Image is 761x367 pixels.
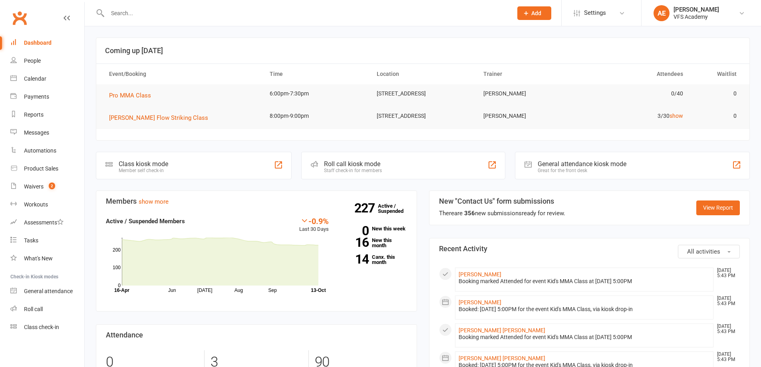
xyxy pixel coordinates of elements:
td: 0 [690,107,744,125]
td: 6:00pm-7:30pm [262,84,370,103]
div: Great for the front desk [538,168,626,173]
div: Booking marked Attended for event Kid's MMA Class at [DATE] 5:00PM [459,334,710,341]
th: Trainer [476,64,583,84]
button: [PERSON_NAME] Flow Striking Class [109,113,214,123]
time: [DATE] 5:43 PM [713,268,739,278]
button: Add [517,6,551,20]
th: Waitlist [690,64,744,84]
td: 3/30 [583,107,690,125]
div: Roll call [24,306,43,312]
a: Calendar [10,70,84,88]
a: Assessments [10,214,84,232]
td: 0/40 [583,84,690,103]
div: Tasks [24,237,38,244]
strong: 14 [341,253,369,265]
span: Pro MMA Class [109,92,151,99]
a: Clubworx [10,8,30,28]
div: Calendar [24,75,46,82]
th: Event/Booking [102,64,262,84]
time: [DATE] 5:43 PM [713,352,739,362]
strong: 356 [464,210,475,217]
a: Class kiosk mode [10,318,84,336]
div: Reports [24,111,44,118]
h3: Members [106,197,407,205]
strong: 0 [341,225,369,237]
a: [PERSON_NAME] [PERSON_NAME] [459,327,545,333]
th: Location [370,64,477,84]
div: Automations [24,147,56,154]
div: People [24,58,41,64]
a: show more [139,198,169,205]
a: Tasks [10,232,84,250]
a: Reports [10,106,84,124]
a: What's New [10,250,84,268]
div: Messages [24,129,49,136]
div: Member self check-in [119,168,168,173]
div: -0.9% [299,216,329,225]
div: [PERSON_NAME] [674,6,719,13]
button: Pro MMA Class [109,91,157,100]
td: [PERSON_NAME] [476,84,583,103]
a: Workouts [10,196,84,214]
div: Workouts [24,201,48,208]
td: [STREET_ADDRESS] [370,84,477,103]
time: [DATE] 5:43 PM [713,324,739,334]
a: Messages [10,124,84,142]
td: 8:00pm-9:00pm [262,107,370,125]
div: General attendance kiosk mode [538,160,626,168]
span: 2 [49,183,55,189]
h3: Coming up [DATE] [105,47,741,55]
a: People [10,52,84,70]
strong: 227 [354,202,378,214]
div: Booking marked Attended for event Kid's MMA Class at [DATE] 5:00PM [459,278,710,285]
a: Payments [10,88,84,106]
time: [DATE] 5:43 PM [713,296,739,306]
th: Attendees [583,64,690,84]
input: Search... [105,8,507,19]
a: 14Canx. this month [341,254,407,265]
div: Class check-in [24,324,59,330]
div: Dashboard [24,40,52,46]
div: Booked: [DATE] 5:00PM for the event Kid's MMA Class, via kiosk drop-in [459,306,710,313]
div: There are new submissions ready for review. [439,208,565,218]
h3: Attendance [106,331,407,339]
span: All activities [687,248,720,255]
td: [PERSON_NAME] [476,107,583,125]
h3: New "Contact Us" form submissions [439,197,565,205]
a: Roll call [10,300,84,318]
div: AE [654,5,670,21]
div: What's New [24,255,53,262]
td: [STREET_ADDRESS] [370,107,477,125]
a: Product Sales [10,160,84,178]
a: Automations [10,142,84,160]
a: [PERSON_NAME] [459,271,501,278]
div: Payments [24,93,49,100]
div: Product Sales [24,165,58,172]
a: 227Active / Suspended [378,197,413,220]
td: 0 [690,84,744,103]
h3: Recent Activity [439,245,740,253]
div: Roll call kiosk mode [324,160,382,168]
div: VFS Academy [674,13,719,20]
div: Waivers [24,183,44,190]
a: Waivers 2 [10,178,84,196]
div: Class kiosk mode [119,160,168,168]
a: 16New this month [341,238,407,248]
span: Settings [584,4,606,22]
div: Staff check-in for members [324,168,382,173]
a: Dashboard [10,34,84,52]
div: Assessments [24,219,64,226]
span: [PERSON_NAME] Flow Striking Class [109,114,208,121]
a: View Report [696,200,740,215]
span: Add [531,10,541,16]
a: 0New this week [341,226,407,231]
strong: 16 [341,236,369,248]
div: General attendance [24,288,73,294]
a: [PERSON_NAME] [459,299,501,306]
div: Last 30 Days [299,216,329,234]
th: Time [262,64,370,84]
a: General attendance kiosk mode [10,282,84,300]
button: All activities [678,245,740,258]
a: [PERSON_NAME] [PERSON_NAME] [459,355,545,361]
strong: Active / Suspended Members [106,218,185,225]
